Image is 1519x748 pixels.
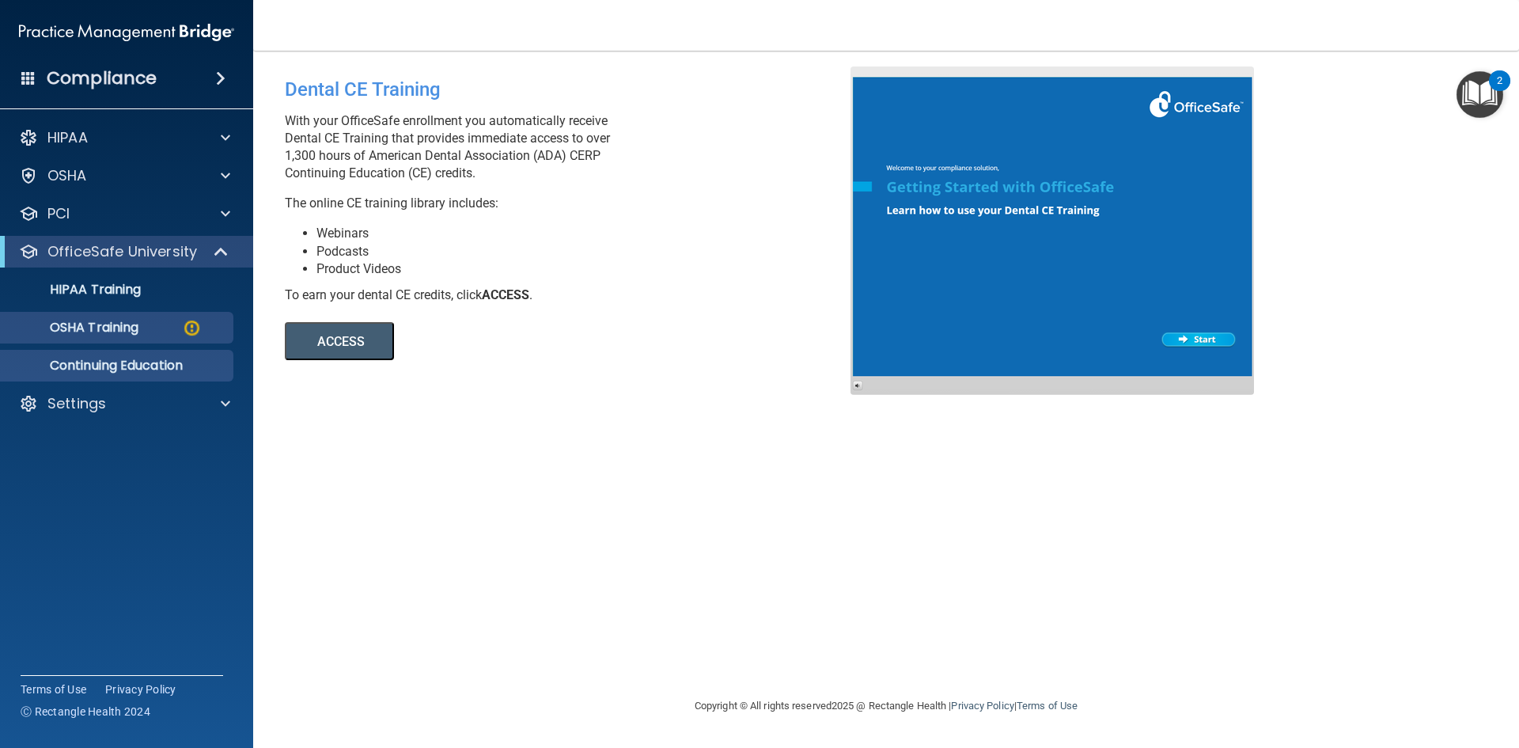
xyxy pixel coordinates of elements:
a: PCI [19,204,230,223]
button: ACCESS [285,322,394,360]
div: Dental CE Training [285,66,862,112]
li: Webinars [316,225,862,242]
a: ACCESS [285,336,718,348]
p: HIPAA [47,128,88,147]
span: Ⓒ Rectangle Health 2024 [21,704,150,720]
button: Open Resource Center, 2 new notifications [1456,71,1503,118]
li: Podcasts [316,243,862,260]
p: With your OfficeSafe enrollment you automatically receive Dental CE Training that provides immedi... [285,112,862,182]
a: Privacy Policy [105,682,176,697]
div: 2 [1497,81,1502,101]
p: OfficeSafe University [47,242,197,261]
iframe: Drift Widget Chat Controller [1245,636,1500,699]
p: PCI [47,204,70,223]
a: Terms of Use [1017,700,1078,712]
img: PMB logo [19,17,234,48]
a: Settings [19,394,230,413]
b: ACCESS [482,287,529,302]
a: Privacy Policy [951,700,1013,712]
p: The online CE training library includes: [285,195,862,212]
p: HIPAA Training [10,282,141,298]
a: OSHA [19,166,230,185]
a: HIPAA [19,128,230,147]
div: Copyright © All rights reserved 2025 @ Rectangle Health | | [597,681,1175,731]
p: Settings [47,394,106,413]
img: warning-circle.0cc9ac19.png [182,318,202,338]
li: Product Videos [316,260,862,278]
p: OSHA [47,166,87,185]
p: Continuing Education [10,358,226,374]
h4: Compliance [47,67,157,89]
p: OSHA Training [10,320,138,336]
a: Terms of Use [21,682,86,697]
div: To earn your dental CE credits, click . [285,287,862,304]
a: OfficeSafe University [19,242,229,261]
